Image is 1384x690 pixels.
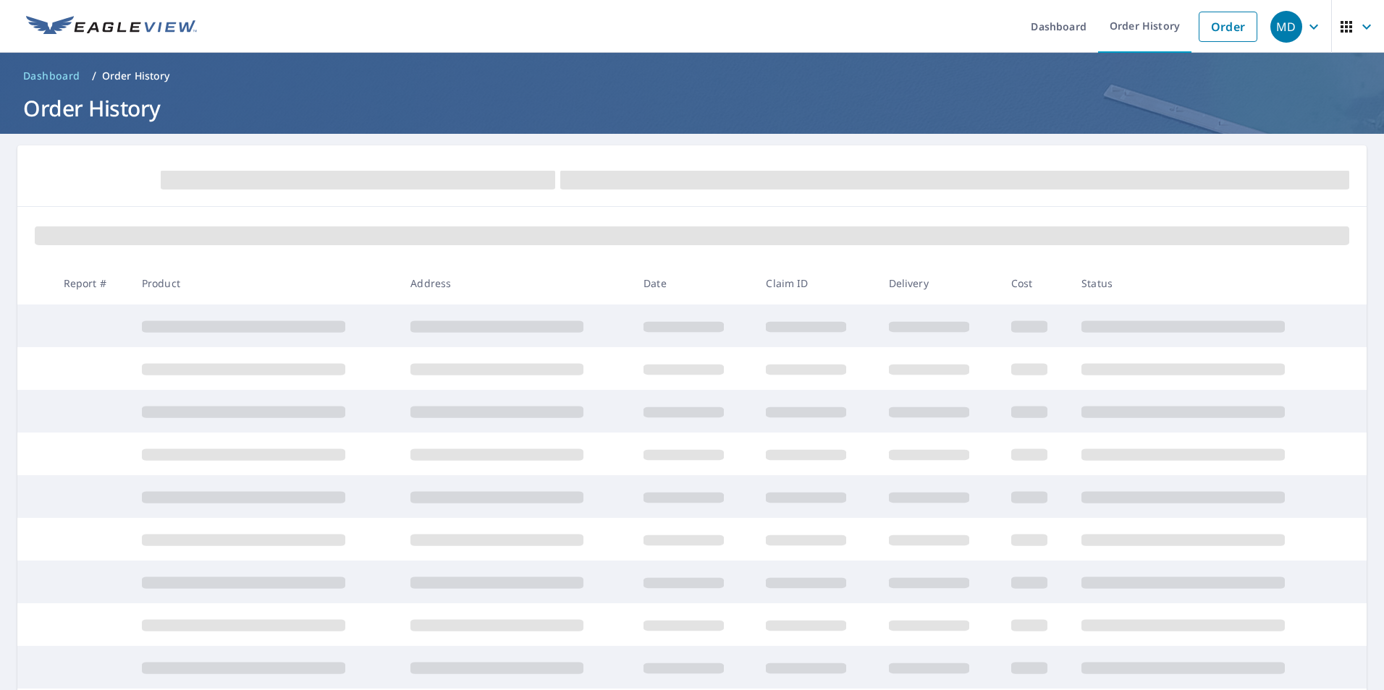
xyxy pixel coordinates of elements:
span: Dashboard [23,69,80,83]
a: Order [1199,12,1257,42]
th: Claim ID [754,262,877,304]
h1: Order History [17,93,1367,123]
a: Dashboard [17,64,86,88]
th: Address [399,262,632,304]
nav: breadcrumb [17,64,1367,88]
li: / [92,67,96,85]
th: Product [130,262,400,304]
img: EV Logo [26,16,197,38]
th: Cost [1000,262,1070,304]
th: Delivery [877,262,1000,304]
div: MD [1270,11,1302,43]
th: Status [1070,262,1339,304]
th: Date [632,262,754,304]
th: Report # [52,262,130,304]
p: Order History [102,69,170,83]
